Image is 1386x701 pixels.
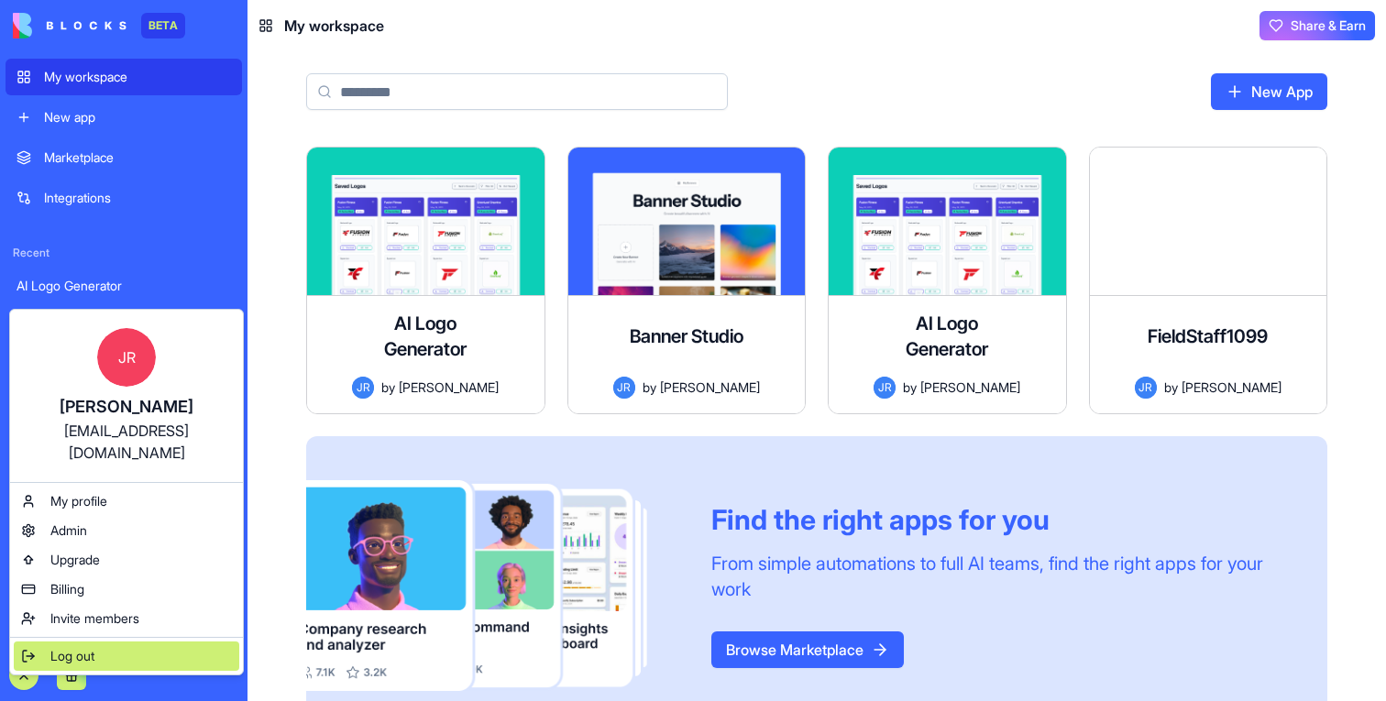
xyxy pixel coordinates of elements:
[14,516,239,545] a: Admin
[14,604,239,633] a: Invite members
[14,313,239,478] a: JR[PERSON_NAME][EMAIL_ADDRESS][DOMAIN_NAME]
[50,492,107,510] span: My profile
[97,328,156,387] span: JR
[50,551,100,569] span: Upgrade
[28,394,225,420] div: [PERSON_NAME]
[5,246,242,260] span: Recent
[14,575,239,604] a: Billing
[50,647,94,665] span: Log out
[50,521,87,540] span: Admin
[28,420,225,464] div: [EMAIL_ADDRESS][DOMAIN_NAME]
[16,277,231,295] div: AI Logo Generator
[14,545,239,575] a: Upgrade
[50,609,139,628] span: Invite members
[14,487,239,516] a: My profile
[50,580,84,598] span: Billing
